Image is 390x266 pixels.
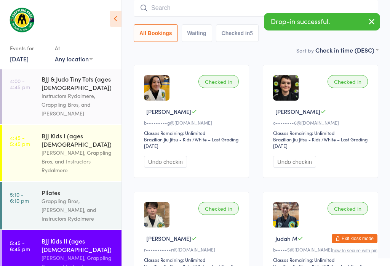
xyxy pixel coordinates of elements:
[273,256,370,263] div: Classes Remaining: Unlimited
[275,107,320,115] span: [PERSON_NAME]
[42,197,115,223] div: Grappling Bros, [PERSON_NAME], and Instructors Rydalmere
[55,54,93,63] div: Any location
[273,246,370,253] div: b•••••5@[DOMAIN_NAME]
[2,68,121,124] a: 4:00 -4:45 pmBJJ & Judo Tiny Tots (ages [DEMOGRAPHIC_DATA])Instructors Rydalmere, Grappling Bros,...
[275,234,297,242] span: Judah M
[332,248,377,253] button: how to secure with pin
[144,136,191,143] div: Brazilian Jiu Jitsu - Kids
[144,75,169,101] img: image1750667801.png
[42,148,115,175] div: [PERSON_NAME], Grappling Bros, and Instructors Rydalmere
[198,202,239,215] div: Checked in
[10,135,30,147] time: 4:45 - 5:45 pm
[182,24,212,42] button: Waiting
[264,13,380,30] div: Drop-in successful.
[10,42,47,54] div: Events for
[10,78,30,90] time: 4:00 - 4:45 pm
[2,182,121,229] a: 5:10 -6:10 pmPilatesGrappling Bros, [PERSON_NAME], and Instructors Rydalmere
[273,156,316,168] button: Undo checkin
[332,234,377,243] button: Exit kiosk mode
[10,240,30,252] time: 5:45 - 6:45 pm
[10,191,29,204] time: 5:10 - 6:10 pm
[315,46,378,54] div: Check in time (DESC)
[42,188,115,197] div: Pilates
[10,54,29,63] a: [DATE]
[42,237,115,253] div: BJJ Kids II (ages [DEMOGRAPHIC_DATA])
[8,6,36,34] img: Grappling Bros Rydalmere
[144,130,241,136] div: Classes Remaining: Unlimited
[198,75,239,88] div: Checked in
[273,119,370,126] div: o••••••••6@[DOMAIN_NAME]
[273,130,370,136] div: Classes Remaining: Unlimited
[328,202,368,215] div: Checked in
[42,131,115,148] div: BJJ Kids I (ages [DEMOGRAPHIC_DATA])
[144,202,169,228] img: image1724316064.png
[144,256,241,263] div: Classes Remaining: Unlimited
[144,156,187,168] button: Undo checkin
[144,246,241,253] div: r•••••••••••r@[DOMAIN_NAME]
[216,24,259,42] button: Checked in5
[273,136,320,143] div: Brazilian Jiu Jitsu - Kids
[273,202,299,228] img: image1744618243.png
[146,234,191,242] span: [PERSON_NAME]
[328,75,368,88] div: Checked in
[250,30,253,36] div: 5
[146,107,191,115] span: [PERSON_NAME]
[296,46,314,54] label: Sort by
[42,75,115,91] div: BJJ & Judo Tiny Tots (ages [DEMOGRAPHIC_DATA])
[273,75,299,101] img: image1750322809.png
[2,125,121,181] a: 4:45 -5:45 pmBJJ Kids I (ages [DEMOGRAPHIC_DATA])[PERSON_NAME], Grappling Bros, and Instructors R...
[144,119,241,126] div: b•••••••••g@[DOMAIN_NAME]
[42,91,115,118] div: Instructors Rydalmere, Grappling Bros, and [PERSON_NAME]
[55,42,93,54] div: At
[134,24,178,42] button: All Bookings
